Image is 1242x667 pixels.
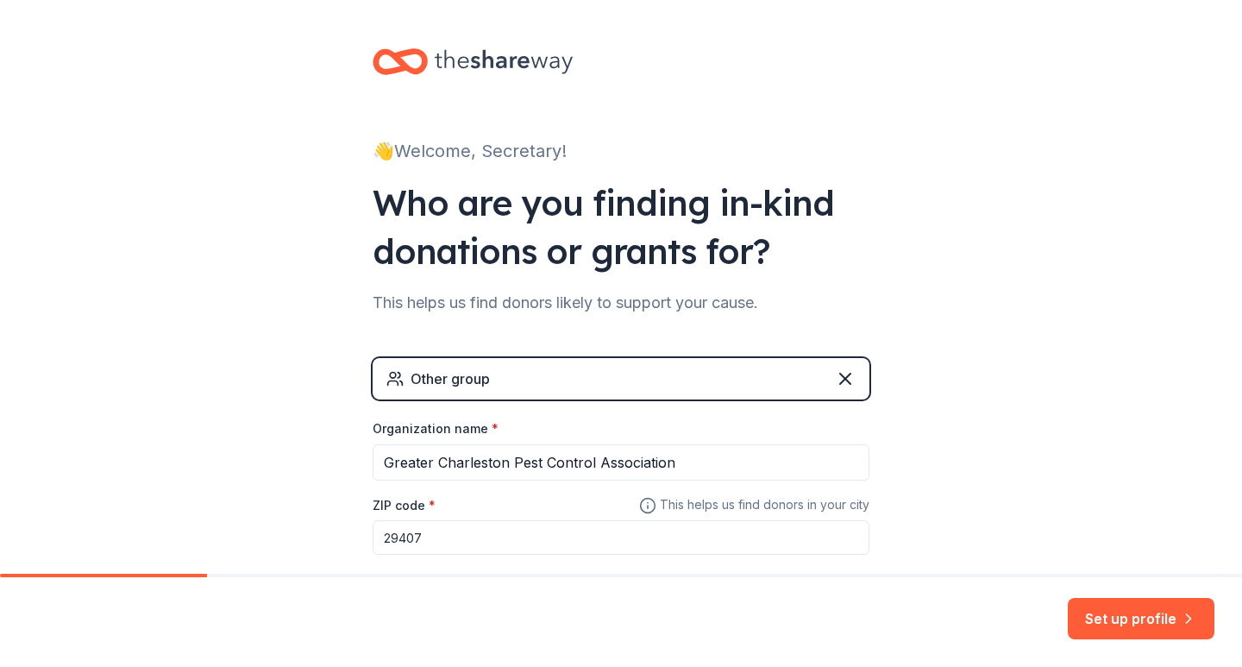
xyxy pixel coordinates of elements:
[373,444,869,481] input: American Red Cross
[639,494,869,516] span: This helps us find donors in your city
[411,368,490,389] div: Other group
[373,137,869,165] div: 👋 Welcome, Secretary!
[373,179,869,275] div: Who are you finding in-kind donations or grants for?
[373,420,499,437] label: Organization name
[373,520,869,555] input: 12345 (U.S. only)
[373,289,869,317] div: This helps us find donors likely to support your cause.
[373,497,436,514] label: ZIP code
[1068,598,1214,639] button: Set up profile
